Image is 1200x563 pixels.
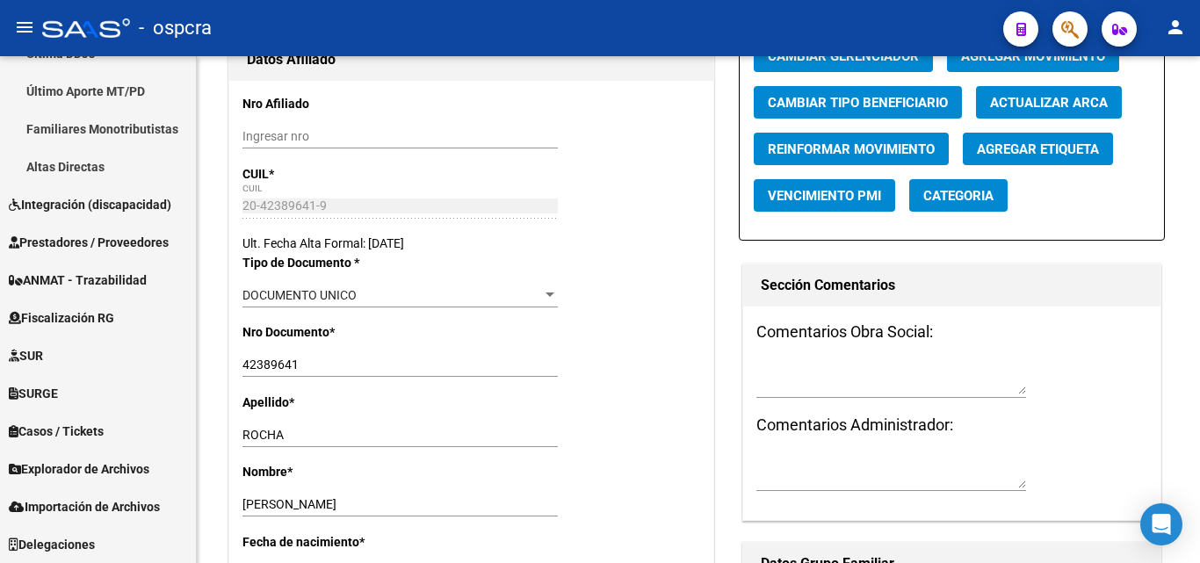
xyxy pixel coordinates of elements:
span: DOCUMENTO UNICO [242,288,357,302]
span: Importación de Archivos [9,497,160,516]
button: Reinformar Movimiento [754,133,949,165]
div: Ult. Fecha Alta Formal: [DATE] [242,234,700,253]
span: Vencimiento PMI [768,188,881,204]
h1: Sección Comentarios [761,271,1143,300]
span: Categoria [923,188,994,204]
p: Nombre [242,462,380,481]
span: - ospcra [139,9,212,47]
span: Prestadores / Proveedores [9,233,169,252]
span: Cambiar Tipo Beneficiario [768,95,948,111]
p: Apellido [242,393,380,412]
span: Reinformar Movimiento [768,141,935,157]
span: Delegaciones [9,535,95,554]
p: Fecha de nacimiento [242,532,380,552]
p: Nro Documento [242,322,380,342]
button: Agregar Etiqueta [963,133,1113,165]
span: Explorador de Archivos [9,459,149,479]
span: SURGE [9,384,58,403]
mat-icon: person [1165,17,1186,38]
span: Agregar Etiqueta [977,141,1099,157]
span: Integración (discapacidad) [9,195,171,214]
h1: Datos Afiliado [247,46,696,74]
span: Actualizar ARCA [990,95,1108,111]
button: Categoria [909,179,1008,212]
h3: Comentarios Administrador: [756,413,1147,437]
mat-icon: menu [14,17,35,38]
button: Vencimiento PMI [754,179,895,212]
p: CUIL [242,164,380,184]
button: Actualizar ARCA [976,86,1122,119]
span: Cambiar Gerenciador [768,48,919,64]
button: Cambiar Tipo Beneficiario [754,86,962,119]
div: Open Intercom Messenger [1140,503,1182,545]
p: Nro Afiliado [242,94,380,113]
span: ANMAT - Trazabilidad [9,271,147,290]
h3: Comentarios Obra Social: [756,320,1147,344]
span: Casos / Tickets [9,422,104,441]
span: SUR [9,346,43,365]
p: Tipo de Documento * [242,253,380,272]
span: Fiscalización RG [9,308,114,328]
span: Agregar Movimiento [961,48,1105,64]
